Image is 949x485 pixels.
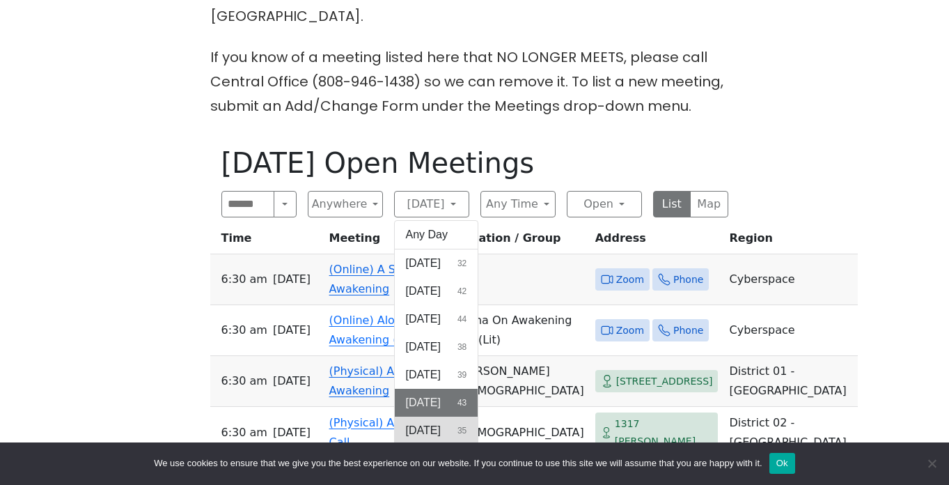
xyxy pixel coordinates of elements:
span: Zoom [616,322,644,339]
input: Search [221,191,275,217]
a: (Physical) A Spiritual Awakening [329,364,444,397]
th: Address [590,229,724,254]
button: Search [274,191,296,217]
th: Location / Group [452,229,590,254]
h1: [DATE] Open Meetings [221,146,728,180]
span: No [925,456,939,470]
span: Phone [673,322,703,339]
button: [DATE]32 results [395,249,478,277]
div: [DATE] [394,220,479,445]
td: District 02 - [GEOGRAPHIC_DATA] [723,407,857,459]
span: [DATE] [406,255,441,272]
th: Meeting [324,229,452,254]
span: 42 results [457,285,466,298]
button: Anywhere [308,191,383,217]
span: 38 results [457,341,466,353]
span: 39 results [457,369,466,381]
button: [DATE]38 results [395,333,478,361]
td: [DEMOGRAPHIC_DATA] [452,407,590,459]
th: Region [723,229,857,254]
span: 43 results [457,397,466,409]
button: Any Time [480,191,556,217]
span: [STREET_ADDRESS] [616,373,713,390]
th: Time [210,229,324,254]
button: [DATE]43 results [395,389,478,417]
button: List [653,191,691,217]
span: [DATE] [406,422,441,439]
span: [DATE] [406,394,441,411]
td: [PERSON_NAME][DEMOGRAPHIC_DATA] [452,356,590,407]
span: 6:30 AM [221,270,267,289]
span: 6:30 AM [221,423,267,442]
span: [DATE] [273,371,311,391]
span: [DATE] [406,339,441,355]
button: [DATE]35 results [395,417,478,445]
td: Cyberspace [723,305,857,356]
span: 1317 [PERSON_NAME] [615,415,713,449]
button: [DATE]44 results [395,305,478,333]
span: 35 results [457,424,466,437]
button: Any Day [395,221,478,249]
span: Zoom [616,271,644,288]
span: 32 results [457,257,466,270]
button: [DATE]39 results [395,361,478,389]
button: Open [567,191,642,217]
span: [DATE] [273,423,311,442]
a: (Online) A Spiritual Awakening [329,263,435,295]
button: Ok [769,453,795,474]
span: 6:30 AM [221,371,267,391]
span: [DATE] [273,321,311,340]
p: If you know of a meeting listed here that NO LONGER MEETS, please call Central Office (808-946-14... [210,45,739,118]
span: [DATE] [406,367,441,383]
a: (Physical) A Wakeup Call [329,416,442,449]
button: [DATE]42 results [395,277,478,305]
span: We use cookies to ensure that we give you the best experience on our website. If you continue to ... [154,456,762,470]
td: Aloha On Awakening (O) (Lit) [452,305,590,356]
span: [DATE] [406,311,441,328]
td: District 01 - [GEOGRAPHIC_DATA] [723,356,857,407]
a: (Online) Aloha On Awakening (O)(Lit) [329,314,433,346]
span: Phone [673,271,703,288]
td: Cyberspace [723,254,857,305]
button: [DATE] [394,191,469,217]
span: 6:30 AM [221,321,267,340]
button: Map [690,191,728,217]
span: 44 results [457,313,466,325]
span: [DATE] [406,283,441,300]
span: [DATE] [273,270,311,289]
